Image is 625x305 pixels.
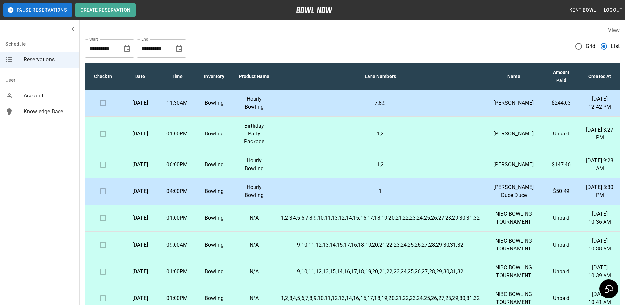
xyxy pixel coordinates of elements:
[164,268,190,276] p: 01:00PM
[233,63,276,90] th: Product Name
[127,187,153,195] p: [DATE]
[127,241,153,249] p: [DATE]
[548,187,575,195] p: $50.49
[164,294,190,302] p: 01:00PM
[238,183,270,199] p: Hourly Bowling
[238,294,270,302] p: N/A
[601,4,625,16] button: Logout
[164,130,190,138] p: 01:00PM
[281,187,480,195] p: 1
[281,214,480,222] p: 1,2,3,4,5,6,7,8,9,10,11,13,12,14,15,16,17,18,19,20,21,22,23,24,25,26,27,28,29,30,31,32
[276,63,485,90] th: Lane Numbers
[173,42,186,55] button: Choose date, selected date is Nov 2, 2025
[24,108,74,116] span: Knowledge Base
[3,3,72,17] button: Pause Reservations
[164,187,190,195] p: 04:00PM
[490,237,537,253] p: NIBC BOWLING TOURNAMENT
[201,161,227,169] p: Bowling
[585,183,614,199] p: [DATE] 3:30 PM
[580,63,620,90] th: Created At
[127,268,153,276] p: [DATE]
[585,157,614,172] p: [DATE] 9:28 AM
[201,294,227,302] p: Bowling
[120,42,134,55] button: Choose date, selected date is Oct 2, 2025
[585,95,614,111] p: [DATE] 12:42 PM
[201,187,227,195] p: Bowling
[238,214,270,222] p: N/A
[127,294,153,302] p: [DATE]
[164,241,190,249] p: 09:00AM
[490,99,537,107] p: [PERSON_NAME]
[548,294,575,302] p: Unpaid
[490,161,537,169] p: [PERSON_NAME]
[490,183,537,199] p: [PERSON_NAME] Duce Duce
[543,63,580,90] th: Amount Paid
[164,214,190,222] p: 01:00PM
[127,161,153,169] p: [DATE]
[585,210,614,226] p: [DATE] 10:36 AM
[201,130,227,138] p: Bowling
[296,7,332,13] img: logo
[281,268,480,276] p: 9,10,11,12,13,15,14,16,17,18,19,20,21,22,23,24,25,26,27,28,29,30,31,32
[24,56,74,64] span: Reservations
[548,214,575,222] p: Unpaid
[238,95,270,111] p: Hourly Bowling
[548,241,575,249] p: Unpaid
[75,3,136,17] button: Create Reservation
[608,27,620,33] label: View
[490,264,537,280] p: NIBC BOWLING TOURNAMENT
[548,268,575,276] p: Unpaid
[548,130,575,138] p: Unpaid
[24,92,74,100] span: Account
[238,241,270,249] p: N/A
[238,268,270,276] p: N/A
[164,99,190,107] p: 11:30AM
[585,264,614,280] p: [DATE] 10:39 AM
[127,99,153,107] p: [DATE]
[159,63,196,90] th: Time
[548,99,575,107] p: $244.03
[196,63,233,90] th: Inventory
[485,63,543,90] th: Name
[122,63,159,90] th: Date
[85,63,122,90] th: Check In
[490,130,537,138] p: [PERSON_NAME]
[490,210,537,226] p: NIBC BOWLING TOURNAMENT
[127,130,153,138] p: [DATE]
[585,237,614,253] p: [DATE] 10:38 AM
[127,214,153,222] p: [DATE]
[611,42,620,50] span: List
[567,4,599,16] button: Kent Bowl
[281,161,480,169] p: 1,2
[548,161,575,169] p: $147.46
[281,130,480,138] p: 1,2
[201,268,227,276] p: Bowling
[586,42,596,50] span: Grid
[164,161,190,169] p: 06:00PM
[201,99,227,107] p: Bowling
[281,241,480,249] p: 9,10,11,12,13,14,15,17,16,18,19,20,21,22,23,24,25,26,27,28,29,30,31,32
[281,99,480,107] p: 7,8,9
[201,214,227,222] p: Bowling
[281,294,480,302] p: 1,2,3,4,5,6,7,8,9,10,11,12,13,14,16,15,17,18,19,20,21,22,23,24,25,26,27,28,29,30,31,32
[201,241,227,249] p: Bowling
[585,126,614,142] p: [DATE] 3:27 PM
[238,157,270,172] p: Hourly Bowling
[238,122,270,146] p: Birthday Party Package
